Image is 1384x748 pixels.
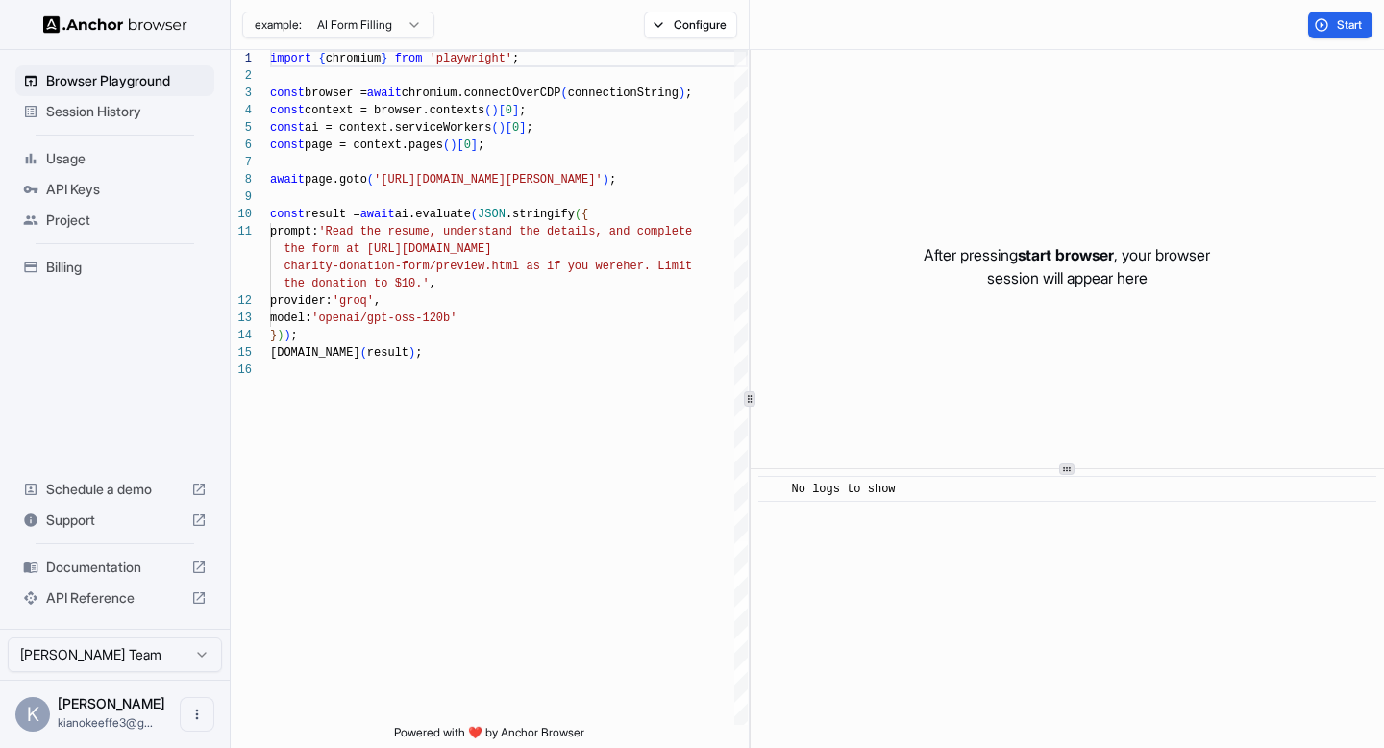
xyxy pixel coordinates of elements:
span: await [367,87,402,100]
div: Project [15,205,214,236]
span: ai.evaluate [395,208,471,221]
span: ai = context.serviceWorkers [305,121,491,135]
button: Configure [644,12,737,38]
span: ] [471,138,478,152]
div: Billing [15,252,214,283]
span: connectionString [568,87,679,100]
button: Open menu [180,697,214,732]
div: 8 [231,171,252,188]
span: Powered with ❤️ by Anchor Browser [394,725,584,748]
span: the donation to $10.' [284,277,429,290]
span: await [270,173,305,187]
span: Usage [46,149,207,168]
span: ( [367,173,374,187]
span: ] [519,121,526,135]
span: her. Limit [623,260,692,273]
span: 0 [512,121,519,135]
span: ( [484,104,491,117]
span: ) [408,346,415,360]
div: 1 [231,50,252,67]
span: '[URL][DOMAIN_NAME][PERSON_NAME]' [374,173,603,187]
span: start browser [1018,245,1114,264]
img: Anchor Logo [43,15,187,34]
span: import [270,52,311,65]
div: 4 [231,102,252,119]
div: 12 [231,292,252,310]
div: 2 [231,67,252,85]
span: Schedule a demo [46,480,184,499]
span: [ [506,121,512,135]
span: , [374,294,381,308]
span: ; [526,121,532,135]
span: ; [415,346,422,360]
span: API Keys [46,180,207,199]
span: provider: [270,294,333,308]
span: 'Read the resume, understand the details, and comp [318,225,664,238]
span: 'openai/gpt-oss-120b' [311,312,457,325]
span: ) [603,173,609,187]
span: the form at [URL][DOMAIN_NAME] [284,242,491,256]
span: API Reference [46,588,184,608]
span: 'groq' [333,294,374,308]
span: const [270,208,305,221]
span: ; [478,138,484,152]
span: Start [1337,17,1364,33]
div: K [15,697,50,732]
button: Start [1308,12,1372,38]
span: ( [575,208,581,221]
span: 'playwright' [430,52,512,65]
div: 10 [231,206,252,223]
span: await [360,208,395,221]
div: Browser Playground [15,65,214,96]
span: ) [277,329,284,342]
span: result = [305,208,360,221]
span: Project [46,211,207,230]
span: ( [560,87,567,100]
span: page.goto [305,173,367,187]
span: model: [270,312,311,325]
span: ; [291,329,298,342]
div: Documentation [15,552,214,583]
div: Usage [15,143,214,174]
span: const [270,104,305,117]
span: page = context.pages [305,138,443,152]
span: } [270,329,277,342]
span: example: [255,17,302,33]
div: 5 [231,119,252,137]
span: [ [457,138,463,152]
span: Billing [46,258,207,277]
div: 7 [231,154,252,171]
span: const [270,87,305,100]
span: ) [284,329,290,342]
span: } [381,52,387,65]
div: 15 [231,344,252,362]
span: , [430,277,436,290]
span: ) [499,121,506,135]
span: prompt: [270,225,318,238]
span: { [581,208,588,221]
span: ] [512,104,519,117]
span: ) [679,87,685,100]
span: ; [512,52,519,65]
span: ( [443,138,450,152]
div: Session History [15,96,214,127]
span: ( [360,346,367,360]
span: ; [685,87,692,100]
div: API Keys [15,174,214,205]
div: 16 [231,362,252,379]
span: 0 [506,104,512,117]
span: browser = [305,87,367,100]
span: const [270,121,305,135]
div: Support [15,505,214,536]
span: ; [519,104,526,117]
span: [ [499,104,506,117]
span: .stringify [506,208,575,221]
div: Schedule a demo [15,474,214,505]
span: context = browser.contexts [305,104,484,117]
div: 13 [231,310,252,327]
span: charity-donation-form/preview.html as if you were [284,260,623,273]
span: 0 [464,138,471,152]
div: 3 [231,85,252,102]
span: lete [664,225,692,238]
span: chromium.connectOverCDP [402,87,561,100]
